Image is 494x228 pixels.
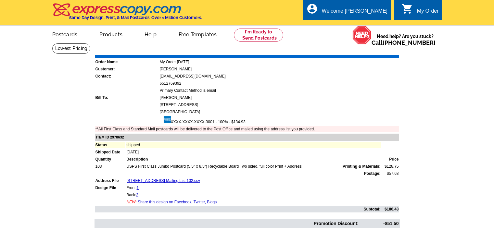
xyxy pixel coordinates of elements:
a: Help [134,26,167,42]
span: Need help? Are you stuck? [372,33,439,46]
img: help [352,26,372,44]
td: Subtotal: [95,206,381,212]
td: My Order [DATE] [159,59,399,65]
td: Address File [95,177,126,184]
td: ITEM ID 2978632 [95,134,399,141]
a: shopping_cart My Order [401,7,439,15]
td: shipped [126,142,381,148]
td: Customer: [95,66,159,72]
td: Design File [95,185,126,191]
a: Same Day Design, Print, & Mail Postcards. Over 1 Million Customers. [52,8,202,20]
iframe: LiveChat chat widget [403,208,494,228]
td: [PERSON_NAME] [159,94,399,101]
td: **All First Class and Standard Mail postcards will be delivered to the Post Office and mailed usi... [95,126,399,132]
a: 2 [136,193,138,197]
td: Description [126,156,381,162]
td: $57.68 [381,170,399,177]
div: Welcome [PERSON_NAME] [322,8,387,17]
td: $186.43 [381,206,399,212]
td: $128.75 [381,163,399,170]
td: 6512769392 [159,80,399,87]
td: Contact: [95,73,159,79]
td: Promotion Discount: [95,220,359,227]
td: -$51.50 [360,220,399,227]
td: Shipped Date [95,149,126,155]
a: Products [89,26,133,42]
td: [PERSON_NAME] [159,66,399,72]
td: Primary Contact Method is email [159,87,399,94]
span: NEW: [126,200,136,204]
span: Call [372,39,436,46]
a: 1 [137,186,139,190]
td: XXXX-XXXX-XXXX-3001 - 100% - $134.93 [159,116,399,125]
div: My Order [417,8,439,17]
a: Share this design on Facebook, Twitter, Blogs [138,200,217,204]
i: account_circle [306,3,318,15]
td: Price [381,156,399,162]
a: [PHONE_NUMBER] [383,39,436,46]
a: [STREET_ADDRESS] Mailing List 102.csv [126,178,200,183]
td: Order Name [95,59,159,65]
img: amex.gif [160,116,171,123]
td: [GEOGRAPHIC_DATA] [159,109,399,115]
td: [EMAIL_ADDRESS][DOMAIN_NAME] [159,73,399,79]
td: Front: [126,185,381,191]
span: Printing & Materials: [343,163,381,169]
a: Free Templates [168,26,227,42]
td: Back: [126,192,381,198]
i: shopping_cart [401,3,413,15]
td: [DATE] [126,149,381,155]
td: 103 [95,163,126,170]
td: Bill To: [95,94,159,101]
td: Status [95,142,126,148]
td: [STREET_ADDRESS] [159,102,399,108]
strong: Postage: [364,171,381,176]
td: Quantity [95,156,126,162]
a: Postcards [42,26,88,42]
td: USPS First Class Jumbo Postcard (5.5" x 8.5") Recyclable Board Two sided, full color Print + Address [126,163,381,170]
h4: Same Day Design, Print, & Mail Postcards. Over 1 Million Customers. [69,15,202,20]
